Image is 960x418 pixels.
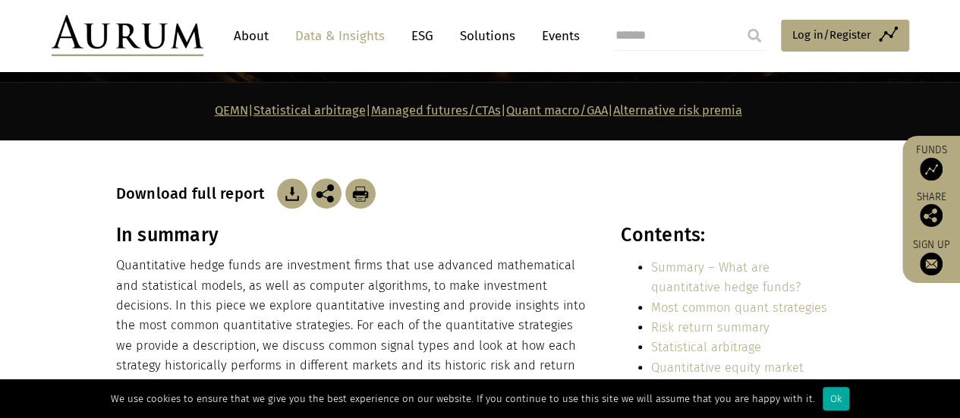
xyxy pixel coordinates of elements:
[920,158,943,181] img: Access Funds
[910,143,952,181] a: Funds
[506,103,608,118] a: Quant macro/GAA
[651,340,761,354] a: Statistical arbitrage
[920,253,943,275] img: Sign up to our newsletter
[288,22,392,50] a: Data & Insights
[116,224,588,247] h3: In summary
[910,192,952,227] div: Share
[651,260,801,294] a: Summary – What are quantitative hedge funds?
[371,103,501,118] a: Managed futures/CTAs
[613,103,742,118] a: Alternative risk premia
[116,256,588,396] p: Quantitative hedge funds are investment firms that use advanced mathematical and statistical mode...
[920,204,943,227] img: Share this post
[621,224,840,247] h3: Contents:
[823,387,849,410] div: Ok
[215,103,742,118] strong: | | | |
[910,238,952,275] a: Sign up
[345,178,376,209] img: Download Article
[253,103,366,118] a: Statistical arbitrage
[277,178,307,209] img: Download Article
[781,20,909,52] a: Log in/Register
[404,22,441,50] a: ESG
[311,178,342,209] img: Share this post
[215,103,248,118] a: QEMN
[792,26,871,44] span: Log in/Register
[52,15,203,56] img: Aurum
[226,22,276,50] a: About
[651,320,770,335] a: Risk return summary
[651,300,827,315] a: Most common quant strategies
[452,22,523,50] a: Solutions
[651,360,804,394] a: Quantitative equity market neutral (“QEMN”)
[116,184,273,203] h3: Download full report
[534,22,580,50] a: Events
[739,20,770,51] input: Submit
